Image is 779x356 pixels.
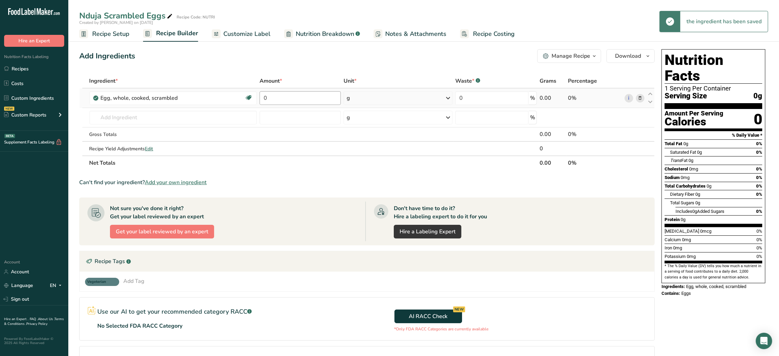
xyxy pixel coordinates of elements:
[110,225,214,238] button: Get your label reviewed by an expert
[79,20,153,25] span: Created by [PERSON_NAME] on [DATE]
[665,141,682,146] span: Total Fat
[662,291,680,296] span: Contains:
[116,228,208,236] span: Get your label reviewed by an expert
[754,110,762,128] div: 0
[753,92,762,100] span: 0g
[756,229,762,234] span: 0%
[681,175,690,180] span: 0mg
[4,317,64,326] a: Terms & Conditions .
[473,29,515,39] span: Recipe Costing
[260,77,282,85] span: Amount
[756,254,762,259] span: 0%
[625,94,633,102] a: i
[50,282,64,290] div: EN
[394,204,487,221] div: Don't have time to do it? Hire a labeling expert to do it for you
[687,254,696,259] span: 0mg
[79,10,174,22] div: Nduja Scrambled Eggs
[394,326,489,332] p: *Only FDA RACC Categories are currently available
[385,29,446,39] span: Notes & Attachments
[686,284,746,289] span: Egg, whole, cooked, scrambled
[683,141,688,146] span: 0g
[665,217,680,222] span: Protein
[688,158,693,163] span: 0g
[223,29,270,39] span: Customize Label
[89,111,257,124] input: Add Ingredient
[4,279,33,291] a: Language
[756,175,762,180] span: 0%
[756,237,762,242] span: 0%
[156,29,198,38] span: Recipe Builder
[665,117,723,127] div: Calories
[670,150,696,155] span: Saturated Fat
[79,26,129,42] a: Recipe Setup
[665,229,699,234] span: [MEDICAL_DATA]
[756,209,762,214] span: 0%
[700,229,711,234] span: 0mcg
[540,77,556,85] span: Grams
[756,245,762,250] span: 0%
[537,49,601,63] button: Manage Recipe
[756,183,762,189] span: 0%
[145,146,153,152] span: Edit
[665,183,706,189] span: Total Carbohydrates
[665,110,723,117] div: Amount Per Serving
[110,204,204,221] div: Not sure you've done it right? Get your label reviewed by an expert
[665,237,681,242] span: Calcium
[692,209,697,214] span: 0g
[568,77,597,85] span: Percentage
[665,92,707,100] span: Serving Size
[88,155,538,170] th: Net Totals
[455,77,480,85] div: Waste
[92,29,129,39] span: Recipe Setup
[97,322,182,330] p: No Selected FDA RACC Category
[615,52,641,60] span: Download
[676,209,724,214] span: Includes Added Sugars
[682,237,691,242] span: 0mg
[756,141,762,146] span: 0%
[662,284,685,289] span: Ingredients:
[453,306,465,312] div: NEW
[568,130,622,138] div: 0%
[212,26,270,42] a: Customize Label
[552,52,590,60] div: Manage Recipe
[681,291,691,296] span: Eggs
[38,317,54,321] a: About Us .
[394,310,462,323] button: AI RACC Check NEW
[80,251,654,272] div: Recipe Tags
[681,217,685,222] span: 0g
[670,192,694,197] span: Dietary Fiber
[460,26,515,42] a: Recipe Costing
[665,175,680,180] span: Sodium
[540,130,565,138] div: 0.00
[756,150,762,155] span: 0%
[756,192,762,197] span: 0%
[394,225,461,238] a: Hire a Labeling Expert
[607,49,655,63] button: Download
[87,279,111,285] span: Vegeterian
[79,51,135,62] div: Add Ingredients
[177,14,215,20] div: Recipe Code: NUTRI
[89,131,257,138] div: Gross Totals
[670,200,694,205] span: Total Sugars
[123,277,144,285] div: Add Tag
[30,317,38,321] a: FAQ .
[538,155,567,170] th: 0.00
[697,150,702,155] span: 0g
[4,337,64,345] div: Powered By FoodLabelMaker © 2025 All Rights Reserved
[89,77,118,85] span: Ingredient
[695,200,700,205] span: 0g
[143,26,198,42] a: Recipe Builder
[756,166,762,172] span: 0%
[689,166,698,172] span: 0mg
[673,245,682,250] span: 0mg
[4,35,64,47] button: Hire an Expert
[665,245,672,250] span: Iron
[665,166,688,172] span: Cholesterol
[374,26,446,42] a: Notes & Attachments
[97,307,252,316] p: Use our AI to get your recommended category RACC
[4,111,46,119] div: Custom Reports
[540,94,565,102] div: 0.00
[665,131,762,139] section: % Daily Value *
[101,94,186,102] div: Egg, whole, cooked, scrambled
[540,145,565,153] div: 0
